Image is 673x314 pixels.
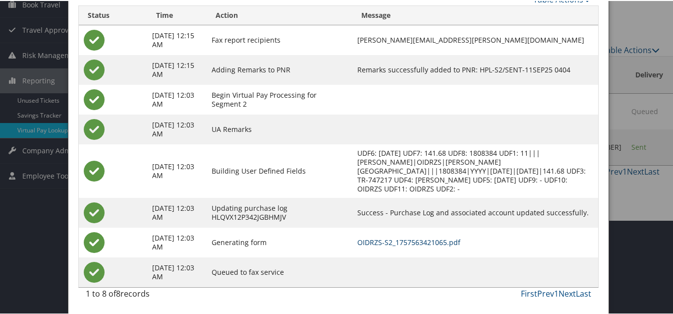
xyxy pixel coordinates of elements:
td: Updating purchase log HLQVX12P342JGBHMJV [207,197,352,227]
td: Adding Remarks to PNR [207,54,352,84]
a: First [521,287,537,298]
td: [DATE] 12:03 AM [147,197,207,227]
span: 8 [116,287,120,298]
div: 1 to 8 of records [86,287,201,304]
th: Time: activate to sort column ascending [147,5,207,24]
a: OIDRZS-S2_1757563421065.pdf [357,237,460,246]
td: [DATE] 12:15 AM [147,24,207,54]
th: Action: activate to sort column ascending [207,5,352,24]
td: Fax report recipients [207,24,352,54]
td: Remarks successfully added to PNR: HPL-S2/SENT-11SEP25 0404 [352,54,599,84]
td: Queued to fax service [207,256,352,286]
td: [PERSON_NAME][EMAIL_ADDRESS][PERSON_NAME][DOMAIN_NAME] [352,24,599,54]
td: [DATE] 12:03 AM [147,114,207,143]
td: [DATE] 12:03 AM [147,84,207,114]
a: Last [576,287,591,298]
td: UDF6: [DATE] UDF7: 141.68 UDF8: 1808384 UDF1: 11|||[PERSON_NAME]|OIDRZS|[PERSON_NAME][GEOGRAPHIC_... [352,143,599,197]
td: [DATE] 12:15 AM [147,54,207,84]
td: Building User Defined Fields [207,143,352,197]
th: Message: activate to sort column ascending [352,5,599,24]
td: Generating form [207,227,352,256]
a: 1 [554,287,559,298]
td: [DATE] 12:03 AM [147,143,207,197]
td: [DATE] 12:03 AM [147,256,207,286]
td: [DATE] 12:03 AM [147,227,207,256]
th: Status: activate to sort column ascending [79,5,147,24]
a: Prev [537,287,554,298]
td: Success - Purchase Log and associated account updated successfully. [352,197,599,227]
td: UA Remarks [207,114,352,143]
td: Begin Virtual Pay Processing for Segment 2 [207,84,352,114]
a: Next [559,287,576,298]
